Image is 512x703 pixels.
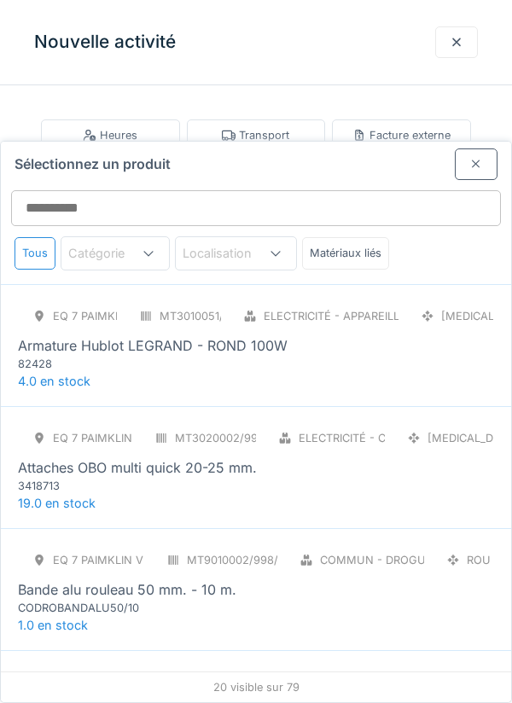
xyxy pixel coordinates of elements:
[15,237,55,269] div: Tous
[160,308,268,324] div: MT3010051/998/007
[53,308,165,324] div: Eq 7 Paimklin Vélo
[183,244,276,263] div: Localisation
[18,600,223,616] div: CODROBANDALU50/10
[222,127,289,143] div: Transport
[18,579,236,600] div: Bande alu rouleau 50 mm. - 10 m.
[18,478,223,494] div: 3418713
[18,356,223,372] div: 82428
[302,237,389,269] div: Matériaux liés
[53,552,165,568] div: Eq 7 Paimklin Vélo
[34,32,176,53] h3: Nouvelle activité
[18,374,90,388] span: 4.0 en stock
[467,552,491,568] div: ROU
[175,430,288,446] div: MT3020002/998/007
[1,142,511,180] div: Sélectionnez un produit
[18,618,88,632] span: 1.0 en stock
[320,552,449,568] div: Commun - Droguerie
[18,496,96,510] span: 19.0 en stock
[264,308,507,324] div: Electricité - Appareillages - terminaux
[299,430,420,446] div: Electricité - Câbles
[68,244,148,263] div: Catégorie
[83,127,137,143] div: Heures
[352,127,451,143] div: Facture externe
[53,430,165,446] div: Eq 7 Paimklin Vélo
[18,335,288,356] div: Armature Hublot LEGRAND - ROND 100W
[18,457,257,478] div: Attaches OBO multi quick 20-25 mm.
[1,671,511,702] div: 20 visible sur 79
[187,552,298,568] div: MT9010002/998/007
